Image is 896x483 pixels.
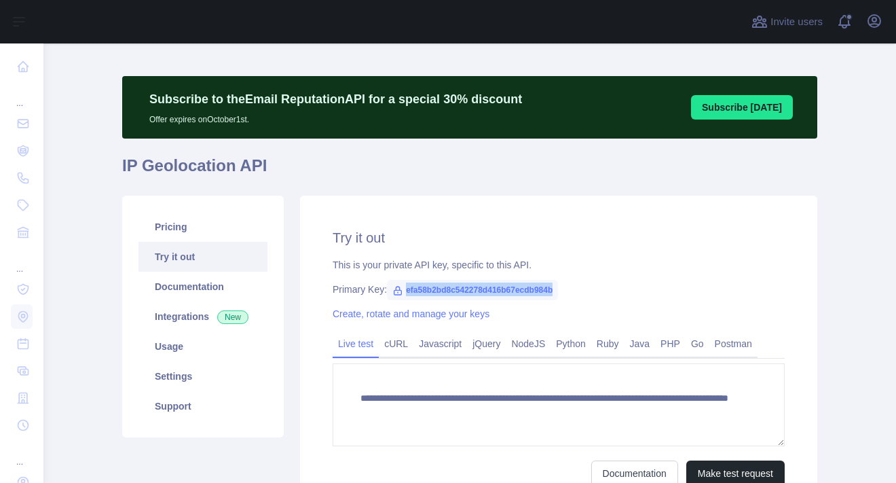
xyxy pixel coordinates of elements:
[333,228,785,247] h2: Try it out
[379,333,413,355] a: cURL
[749,11,825,33] button: Invite users
[11,82,33,109] div: ...
[550,333,591,355] a: Python
[11,440,33,467] div: ...
[624,333,656,355] a: Java
[709,333,758,355] a: Postman
[138,302,267,332] a: Integrations New
[506,333,550,355] a: NodeJS
[138,212,267,242] a: Pricing
[149,90,522,109] p: Subscribe to the Email Reputation API for a special 30 % discount
[770,14,823,30] span: Invite users
[333,333,379,355] a: Live test
[387,280,558,300] span: efa58b2bd8c542278d416b67ecdb984b
[333,258,785,272] div: This is your private API key, specific to this API.
[333,308,489,319] a: Create, rotate and manage your keys
[138,242,267,272] a: Try it out
[333,283,785,296] div: Primary Key:
[413,333,467,355] a: Javascript
[467,333,506,355] a: jQuery
[122,155,817,187] h1: IP Geolocation API
[149,109,522,125] p: Offer expires on October 1st.
[138,391,267,421] a: Support
[591,333,624,355] a: Ruby
[11,247,33,274] div: ...
[138,332,267,361] a: Usage
[691,95,793,120] button: Subscribe [DATE]
[138,272,267,302] a: Documentation
[655,333,686,355] a: PHP
[217,310,248,324] span: New
[686,333,709,355] a: Go
[138,361,267,391] a: Settings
